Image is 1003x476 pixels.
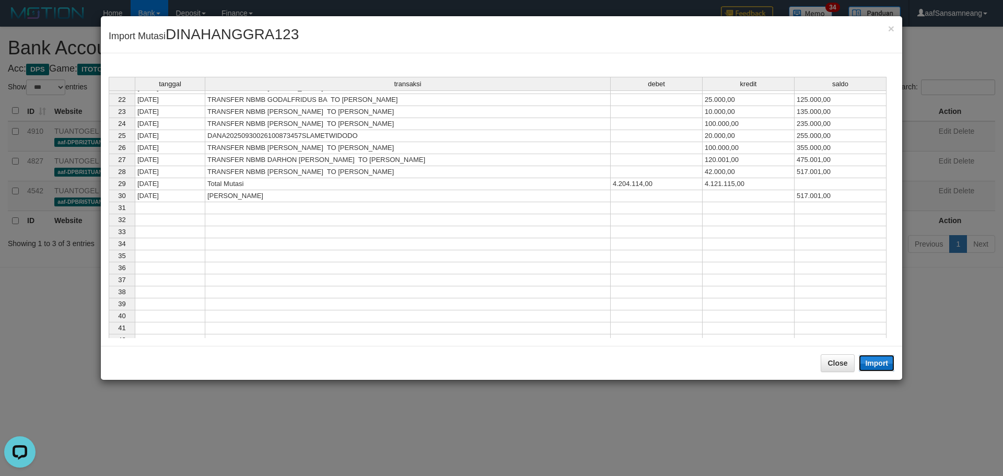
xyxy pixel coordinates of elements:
[118,336,125,344] span: 42
[135,142,205,154] td: [DATE]
[135,190,205,202] td: [DATE]
[118,228,125,236] span: 33
[821,354,854,372] button: Close
[832,80,848,88] span: saldo
[118,132,125,140] span: 25
[205,94,611,106] td: TRANSFER NBMB GODALFRIDUS BA TO [PERSON_NAME]
[611,178,703,190] td: 4.204.114,00
[118,312,125,320] span: 40
[205,130,611,142] td: DANA20250930026100873457SLAMETWIDODO
[118,300,125,308] span: 39
[795,106,887,118] td: 135.000,00
[205,106,611,118] td: TRANSFER NBMB [PERSON_NAME] TO [PERSON_NAME]
[795,166,887,178] td: 517.001,00
[118,288,125,296] span: 38
[118,168,125,176] span: 28
[205,142,611,154] td: TRANSFER NBMB [PERSON_NAME] TO [PERSON_NAME]
[135,130,205,142] td: [DATE]
[118,120,125,127] span: 24
[109,77,135,91] th: Select whole grid
[795,94,887,106] td: 125.000,00
[205,154,611,166] td: TRANSFER NBMB DARHON [PERSON_NAME] TO [PERSON_NAME]
[118,264,125,272] span: 36
[703,154,795,166] td: 120.001,00
[703,166,795,178] td: 42.000,00
[135,178,205,190] td: [DATE]
[703,130,795,142] td: 20.000,00
[795,118,887,130] td: 235.000,00
[166,26,299,42] span: DINAHANGGRA123
[118,240,125,248] span: 34
[159,80,181,88] span: tanggal
[118,204,125,212] span: 31
[795,130,887,142] td: 255.000,00
[795,142,887,154] td: 355.000,00
[135,106,205,118] td: [DATE]
[135,118,205,130] td: [DATE]
[703,118,795,130] td: 100.000,00
[4,4,36,36] button: Open LiveChat chat widget
[205,166,611,178] td: TRANSFER NBMB [PERSON_NAME] TO [PERSON_NAME]
[118,108,125,115] span: 23
[703,178,795,190] td: 4.121.115,00
[109,31,299,41] span: Import Mutasi
[888,23,894,34] button: Close
[740,80,757,88] span: kredit
[135,166,205,178] td: [DATE]
[703,94,795,106] td: 25.000,00
[118,96,125,103] span: 22
[703,142,795,154] td: 100.000,00
[118,216,125,224] span: 32
[394,80,421,88] span: transaksi
[135,154,205,166] td: [DATE]
[118,180,125,188] span: 29
[205,178,611,190] td: Total Mutasi
[118,144,125,152] span: 26
[118,156,125,164] span: 27
[135,94,205,106] td: [DATE]
[648,80,665,88] span: debet
[118,252,125,260] span: 35
[859,355,894,371] button: Import
[703,106,795,118] td: 10.000,00
[118,192,125,200] span: 30
[118,276,125,284] span: 37
[888,22,894,34] span: ×
[795,190,887,202] td: 517.001,00
[118,324,125,332] span: 41
[795,154,887,166] td: 475.001,00
[205,118,611,130] td: TRANSFER NBMB [PERSON_NAME] TO [PERSON_NAME]
[205,190,611,202] td: [PERSON_NAME]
